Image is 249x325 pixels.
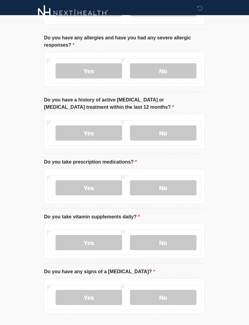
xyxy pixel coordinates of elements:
[38,5,108,21] img: Next-Health Woodland Hills Logo
[44,158,137,166] label: Do you take prescription medications?
[130,180,196,195] label: No
[56,235,122,250] label: Yes
[44,268,155,275] label: Do you have any signs of a [MEDICAL_DATA]?
[130,290,196,305] label: No
[56,125,122,141] label: Yes
[56,63,122,78] label: Yes
[130,235,196,250] label: No
[56,180,122,195] label: Yes
[56,290,122,305] label: Yes
[44,213,140,221] label: Do you take vitamin supplements daily?
[44,34,205,49] label: Do you have any allergies and have you had any severe allergic responses?
[130,125,196,141] label: No
[130,63,196,78] label: No
[44,96,205,111] label: Do you have a history of active [MEDICAL_DATA] or [MEDICAL_DATA] treatment within the last 12 mon...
